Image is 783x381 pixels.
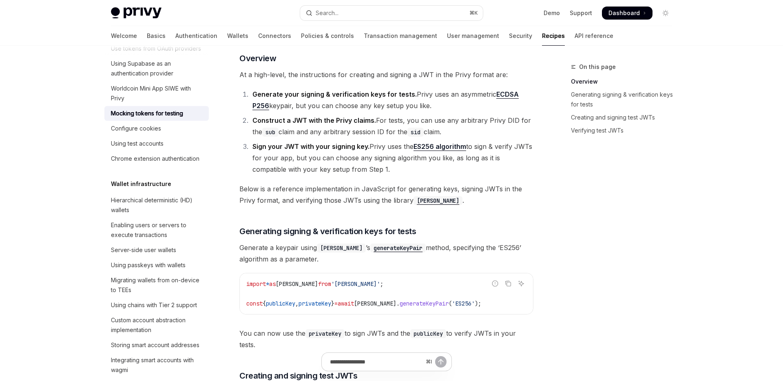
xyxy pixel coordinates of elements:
[246,300,263,307] span: const
[414,196,462,204] a: [PERSON_NAME]
[239,328,533,350] span: You can now use the to sign JWTs and the to verify JWTs in your tests.
[276,280,318,288] span: [PERSON_NAME]
[571,88,679,111] a: Generating signing & verification keys for tests
[266,300,295,307] span: publicKey
[503,278,513,289] button: Copy the contents from the code block
[104,151,209,166] a: Chrome extension authentication
[250,115,533,137] li: For tests, you can use any arbitrary Privy DID for the claim and any arbitrary session ID for the...
[544,9,560,17] a: Demo
[299,300,331,307] span: privateKey
[111,109,183,118] div: Mocking tokens for testing
[111,275,204,295] div: Migrating wallets from on-device to TEEs
[147,26,166,46] a: Basics
[449,300,452,307] span: (
[330,353,422,371] input: Ask a question...
[317,244,366,253] code: [PERSON_NAME]
[104,353,209,377] a: Integrating smart accounts with wagmi
[364,26,437,46] a: Transaction management
[331,300,334,307] span: }
[104,56,209,81] a: Using Supabase as an authentication provider
[370,244,426,252] a: generateKeyPair
[252,116,376,124] strong: Construct a JWT with the Privy claims.
[111,26,137,46] a: Welcome
[239,183,533,206] span: Below is a reference implementation in JavaScript for generating keys, signing JWTs in the Privy ...
[239,53,276,64] span: Overview
[104,273,209,297] a: Migrating wallets from on-device to TEEs
[111,179,171,189] h5: Wallet infrastructure
[111,154,199,164] div: Chrome extension authentication
[111,340,199,350] div: Storing smart account addresses
[447,26,499,46] a: User management
[542,26,565,46] a: Recipes
[396,300,400,307] span: .
[300,6,483,20] button: Open search
[602,7,652,20] a: Dashboard
[659,7,672,20] button: Toggle dark mode
[575,26,613,46] a: API reference
[111,300,197,310] div: Using chains with Tier 2 support
[111,245,176,255] div: Server-side user wallets
[475,300,481,307] span: );
[252,142,369,151] strong: Sign your JWT with your signing key.
[414,142,466,151] a: ES256 algorithm
[295,300,299,307] span: ,
[608,9,640,17] span: Dashboard
[354,300,396,307] span: [PERSON_NAME]
[239,69,533,80] span: At a high-level, the instructions for creating and signing a JWT in the Privy format are:
[104,106,209,121] a: Mocking tokens for testing
[250,141,533,175] li: Privy uses the to sign & verify JWTs for your app, but you can choose any signing algorithm you l...
[104,298,209,312] a: Using chains with Tier 2 support
[104,338,209,352] a: Storing smart account addresses
[104,258,209,272] a: Using passkeys with wallets
[111,84,204,103] div: Worldcoin Mini App SIWE with Privy
[318,280,331,288] span: from
[571,124,679,137] a: Verifying test JWTs
[227,26,248,46] a: Wallets
[571,75,679,88] a: Overview
[338,300,354,307] span: await
[111,59,204,78] div: Using Supabase as an authentication provider
[111,260,186,270] div: Using passkeys with wallets
[104,218,209,242] a: Enabling users or servers to execute transactions
[111,139,164,148] div: Using test accounts
[111,220,204,240] div: Enabling users or servers to execute transactions
[258,26,291,46] a: Connectors
[570,9,592,17] a: Support
[252,90,417,98] strong: Generate your signing & verification keys for tests.
[104,243,209,257] a: Server-side user wallets
[334,300,338,307] span: =
[452,300,475,307] span: 'ES256'
[111,355,204,375] div: Integrating smart accounts with wagmi
[104,121,209,136] a: Configure cookies
[305,329,345,338] code: privateKey
[104,193,209,217] a: Hierarchical deterministic (HD) wallets
[490,278,500,289] button: Report incorrect code
[516,278,526,289] button: Ask AI
[104,313,209,337] a: Custom account abstraction implementation
[407,128,424,137] code: sid
[263,300,266,307] span: {
[469,10,478,16] span: ⌘ K
[111,195,204,215] div: Hierarchical deterministic (HD) wallets
[579,62,616,72] span: On this page
[104,136,209,151] a: Using test accounts
[111,124,161,133] div: Configure cookies
[410,329,446,338] code: publicKey
[104,81,209,106] a: Worldcoin Mini App SIWE with Privy
[400,300,449,307] span: generateKeyPair
[111,7,161,19] img: light logo
[111,315,204,335] div: Custom account abstraction implementation
[509,26,532,46] a: Security
[250,89,533,111] li: Privy uses an asymmetric keypair, but you can choose any key setup you like.
[262,128,279,137] code: sub
[175,26,217,46] a: Authentication
[269,280,276,288] span: as
[246,280,266,288] span: import
[380,280,383,288] span: ;
[316,8,338,18] div: Search...
[239,242,533,265] span: Generate a keypair using ’s method, specifying the ‘ES256’ algorithm as a parameter.
[435,356,447,368] button: Send message
[301,26,354,46] a: Policies & controls
[331,280,380,288] span: '[PERSON_NAME]'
